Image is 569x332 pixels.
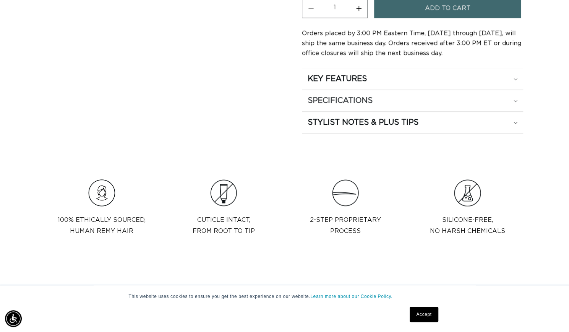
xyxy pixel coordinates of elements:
summary: KEY FEATURES [302,68,523,90]
a: Accept [410,307,438,322]
h2: SPECIFICATIONS [308,96,373,106]
h2: KEY FEATURES [308,74,367,84]
h2: STYLIST NOTES & PLUS TIPS [308,117,418,127]
a: Learn more about our Cookie Policy. [310,294,392,299]
span: Orders placed by 3:00 PM Eastern Time, [DATE] through [DATE], will ship the same business day. Or... [302,30,521,56]
summary: STYLIST NOTES & PLUS TIPS [302,112,523,133]
p: Silicone-Free, No Harsh Chemicals [430,215,505,237]
p: This website uses cookies to ensure you get the best experience on our website. [129,293,441,300]
img: Hair_Icon_a70f8c6f-f1c4-41e1-8dbd-f323a2e654e6.png [88,179,115,206]
p: 2-step proprietary process [310,215,381,237]
summary: SPECIFICATIONS [302,90,523,111]
div: Accessibility Menu [5,310,22,327]
img: Group.png [454,179,481,206]
img: Clip_path_group_11631e23-4577-42dd-b462-36179a27abaf.png [332,179,359,206]
p: Cuticle intact, from root to tip [193,215,255,237]
p: 100% Ethically sourced, Human Remy Hair [58,215,146,237]
img: Clip_path_group_3e966cc6-585a-453a-be60-cd6cdacd677c.png [210,179,237,206]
